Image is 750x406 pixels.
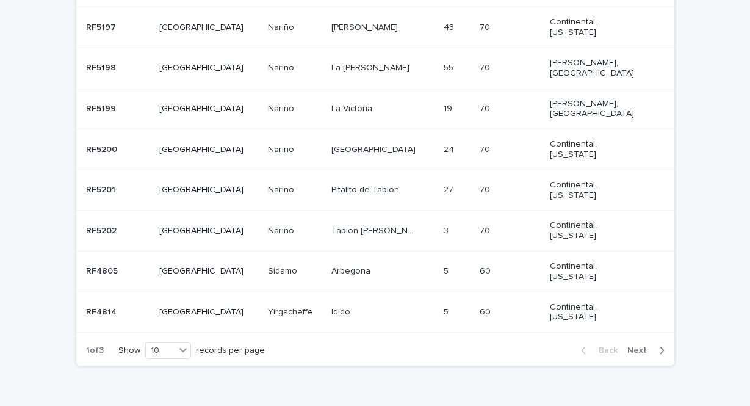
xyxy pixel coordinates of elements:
[480,305,493,317] p: 60
[268,223,297,236] p: Nariño
[76,251,674,292] tr: RF4805RF4805 [GEOGRAPHIC_DATA]SidamoSidamo ArbegonaArbegona 55 6060 Continental, [US_STATE]
[480,60,492,73] p: 70
[480,223,492,236] p: 70
[622,345,674,356] button: Next
[331,20,400,33] p: [PERSON_NAME]
[76,170,674,211] tr: RF5201RF5201 [GEOGRAPHIC_DATA]NariñoNariño Pitalito de TablonPitalito de Tablon 2727 7070 Contine...
[444,223,451,236] p: 3
[76,89,674,129] tr: RF5199RF5199 [GEOGRAPHIC_DATA]NariñoNariño La VictoriaLa Victoria 1919 7070 [PERSON_NAME], [GEOGR...
[480,264,493,277] p: 60
[76,211,674,252] tr: RF5202RF5202 [GEOGRAPHIC_DATA]NariñoNariño Tablon [PERSON_NAME]Tablon [PERSON_NAME] 33 7070 Conti...
[444,183,456,195] p: 27
[331,101,375,114] p: La Victoria
[159,104,247,114] p: [GEOGRAPHIC_DATA]
[268,20,297,33] p: Nariño
[146,344,175,357] div: 10
[159,145,247,155] p: [GEOGRAPHIC_DATA]
[159,185,247,195] p: [GEOGRAPHIC_DATA]
[76,129,674,170] tr: RF5200RF5200 [GEOGRAPHIC_DATA]NariñoNariño [GEOGRAPHIC_DATA][GEOGRAPHIC_DATA] 2424 7070 Continent...
[444,142,456,155] p: 24
[268,101,297,114] p: Nariño
[268,264,300,277] p: Sidamo
[159,266,247,277] p: [GEOGRAPHIC_DATA]
[444,60,456,73] p: 55
[159,23,247,33] p: [GEOGRAPHIC_DATA]
[331,223,421,236] p: Tablon [PERSON_NAME]
[196,346,265,356] p: records per page
[268,142,297,155] p: Nariño
[86,305,119,317] p: RF4814
[480,142,492,155] p: 70
[159,307,247,317] p: [GEOGRAPHIC_DATA]
[331,264,373,277] p: Arbegona
[76,292,674,333] tr: RF4814RF4814 [GEOGRAPHIC_DATA]YirgacheffeYirgacheffe IdidoIdido 55 6060 Continental, [US_STATE]
[86,264,120,277] p: RF4805
[591,346,618,355] span: Back
[76,48,674,89] tr: RF5198RF5198 [GEOGRAPHIC_DATA]NariñoNariño La [PERSON_NAME]La [PERSON_NAME] 5555 7070 [PERSON_NAM...
[331,305,353,317] p: Idido
[331,183,402,195] p: Pitalito de Tablon
[86,183,118,195] p: RF5201
[444,264,451,277] p: 5
[331,60,412,73] p: La [PERSON_NAME]
[480,183,492,195] p: 70
[86,101,118,114] p: RF5199
[571,345,622,356] button: Back
[627,346,654,355] span: Next
[268,305,316,317] p: Yirgacheffe
[480,20,492,33] p: 70
[480,101,492,114] p: 70
[118,346,140,356] p: Show
[159,226,247,236] p: [GEOGRAPHIC_DATA]
[331,142,418,155] p: [GEOGRAPHIC_DATA]
[86,20,118,33] p: RF5197
[86,60,118,73] p: RF5198
[268,183,297,195] p: Nariño
[444,305,451,317] p: 5
[86,223,119,236] p: RF5202
[444,101,455,114] p: 19
[444,20,456,33] p: 43
[76,7,674,48] tr: RF5197RF5197 [GEOGRAPHIC_DATA]NariñoNariño [PERSON_NAME][PERSON_NAME] 4343 7070 Continental, [US_...
[76,336,114,366] p: 1 of 3
[268,60,297,73] p: Nariño
[159,63,247,73] p: [GEOGRAPHIC_DATA]
[86,142,120,155] p: RF5200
